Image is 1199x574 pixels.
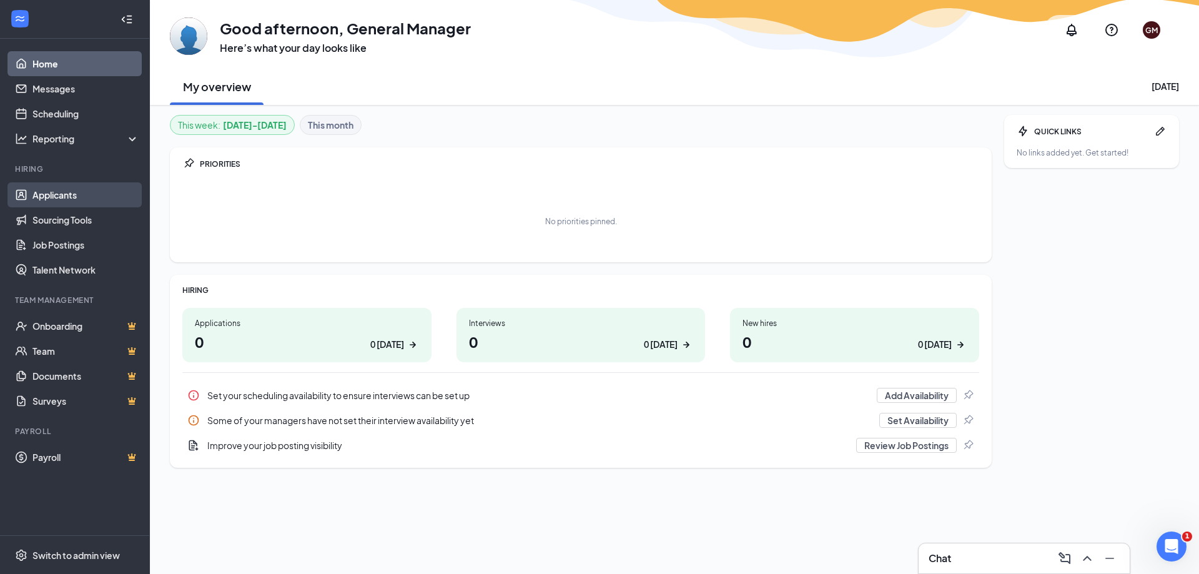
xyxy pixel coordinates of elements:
[182,308,432,362] a: Applications00 [DATE]ArrowRight
[182,285,979,295] div: HIRING
[1145,25,1158,36] div: GM
[32,232,139,257] a: Job Postings
[456,308,706,362] a: Interviews00 [DATE]ArrowRight
[1017,147,1167,158] div: No links added yet. Get started!
[200,159,979,169] div: PRIORITIES
[32,257,139,282] a: Talent Network
[182,383,979,408] a: InfoSet your scheduling availability to ensure interviews can be set upAdd AvailabilityPin
[223,118,287,132] b: [DATE] - [DATE]
[182,383,979,408] div: Set your scheduling availability to ensure interviews can be set up
[469,318,693,329] div: Interviews
[32,445,139,470] a: PayrollCrown
[32,364,139,388] a: DocumentsCrown
[207,414,872,427] div: Some of your managers have not set their interview availability yet
[877,388,957,403] button: Add Availability
[32,549,120,562] div: Switch to admin view
[962,414,974,427] svg: Pin
[856,438,957,453] button: Review Job Postings
[15,164,137,174] div: Hiring
[1182,532,1192,542] span: 1
[15,549,27,562] svg: Settings
[187,439,200,452] svg: DocumentAdd
[15,295,137,305] div: Team Management
[1017,125,1029,137] svg: Bolt
[370,338,404,351] div: 0 [DATE]
[743,318,967,329] div: New hires
[207,389,869,402] div: Set your scheduling availability to ensure interviews can be set up
[220,41,471,55] h3: Here’s what your day looks like
[187,414,200,427] svg: Info
[1104,22,1119,37] svg: QuestionInfo
[32,76,139,101] a: Messages
[1154,125,1167,137] svg: Pen
[182,408,979,433] div: Some of your managers have not set their interview availability yet
[32,339,139,364] a: TeamCrown
[954,339,967,351] svg: ArrowRight
[32,388,139,413] a: SurveysCrown
[1055,548,1075,568] button: ComposeMessage
[195,331,419,352] h1: 0
[1152,80,1179,92] div: [DATE]
[207,439,849,452] div: Improve your job posting visibility
[195,318,419,329] div: Applications
[962,439,974,452] svg: Pin
[187,389,200,402] svg: Info
[1057,551,1072,566] svg: ComposeMessage
[1157,532,1187,562] iframe: Intercom live chat
[308,118,353,132] b: This month
[178,118,287,132] div: This week :
[1064,22,1079,37] svg: Notifications
[407,339,419,351] svg: ArrowRight
[1077,548,1097,568] button: ChevronUp
[879,413,957,428] button: Set Availability
[644,338,678,351] div: 0 [DATE]
[182,157,195,170] svg: Pin
[15,132,27,145] svg: Analysis
[183,79,251,94] h2: My overview
[32,101,139,126] a: Scheduling
[918,338,952,351] div: 0 [DATE]
[32,182,139,207] a: Applicants
[32,132,140,145] div: Reporting
[545,216,617,227] div: No priorities pinned.
[469,331,693,352] h1: 0
[182,433,979,458] div: Improve your job posting visibility
[15,426,137,437] div: Payroll
[182,408,979,433] a: InfoSome of your managers have not set their interview availability yetSet AvailabilityPin
[121,13,133,26] svg: Collapse
[14,12,26,25] svg: WorkstreamLogo
[929,552,951,565] h3: Chat
[32,51,139,76] a: Home
[680,339,693,351] svg: ArrowRight
[182,433,979,458] a: DocumentAddImprove your job posting visibilityReview Job PostingsPin
[962,389,974,402] svg: Pin
[170,17,207,55] img: General Manager
[1102,551,1117,566] svg: Minimize
[1080,551,1095,566] svg: ChevronUp
[32,314,139,339] a: OnboardingCrown
[220,17,471,39] h1: Good afternoon, General Manager
[730,308,979,362] a: New hires00 [DATE]ArrowRight
[1100,548,1120,568] button: Minimize
[1034,126,1149,137] div: QUICK LINKS
[32,207,139,232] a: Sourcing Tools
[743,331,967,352] h1: 0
